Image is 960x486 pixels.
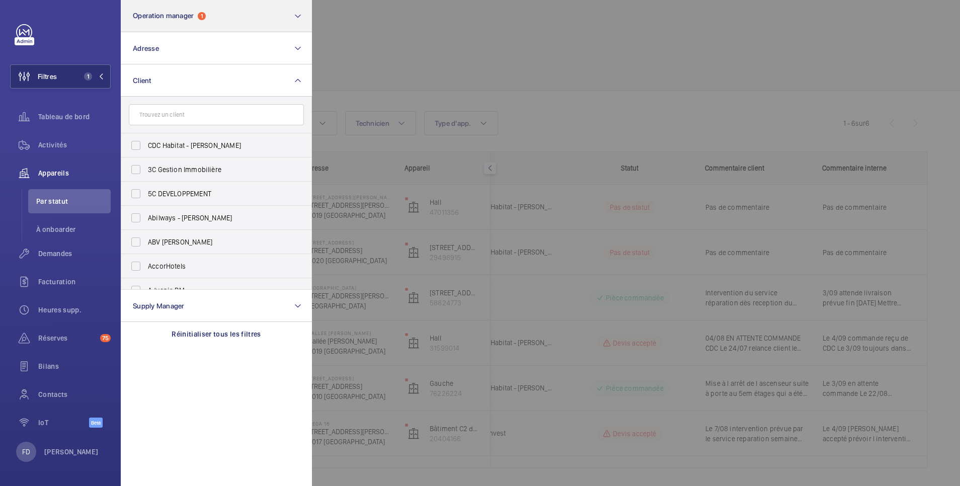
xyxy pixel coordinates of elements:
[38,168,111,178] span: Appareils
[38,389,111,399] span: Contacts
[38,333,96,343] span: Réserves
[44,447,99,457] p: [PERSON_NAME]
[38,418,89,428] span: IoT
[22,447,30,457] p: FD
[38,71,57,82] span: Filtres
[100,334,111,342] span: 75
[84,72,92,80] span: 1
[38,361,111,371] span: Bilans
[89,418,103,428] span: Beta
[38,249,111,259] span: Demandes
[38,140,111,150] span: Activités
[10,64,111,89] button: Filtres1
[36,224,111,234] span: À onboarder
[38,277,111,287] span: Facturation
[38,112,111,122] span: Tableau de bord
[36,196,111,206] span: Par statut
[38,305,111,315] span: Heures supp.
